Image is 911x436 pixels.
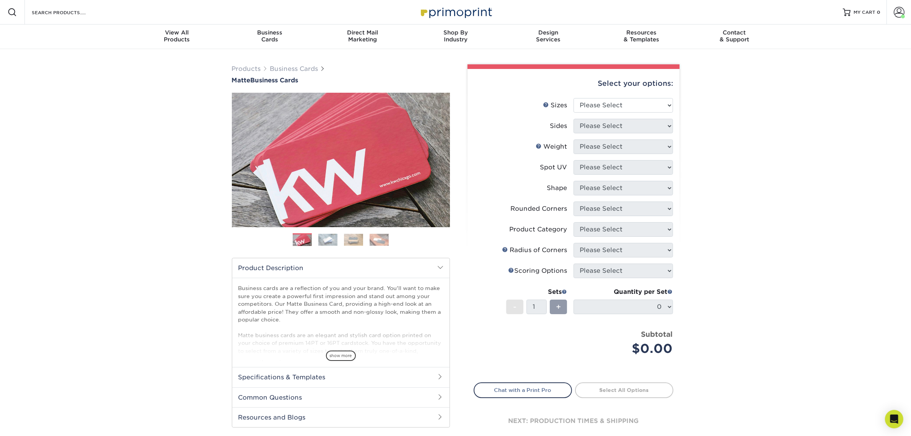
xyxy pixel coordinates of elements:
[854,9,875,16] span: MY CART
[510,225,567,234] div: Product Category
[511,204,567,213] div: Rounded Corners
[579,339,673,358] div: $0.00
[326,351,356,361] span: show more
[130,25,223,49] a: View AllProducts
[502,25,595,49] a: DesignServices
[540,163,567,172] div: Spot UV
[232,387,450,407] h2: Common Questions
[641,330,673,338] strong: Subtotal
[474,69,673,98] div: Select your options:
[502,29,595,43] div: Services
[293,231,312,250] img: Business Cards 01
[550,121,567,131] div: Sides
[232,77,251,84] span: Matte
[270,65,318,72] a: Business Cards
[688,29,781,43] div: & Support
[417,4,494,20] img: Primoprint
[316,29,409,43] div: Marketing
[344,234,363,246] img: Business Cards 03
[508,266,567,275] div: Scoring Options
[31,8,106,17] input: SEARCH PRODUCTS.....
[232,65,261,72] a: Products
[502,246,567,255] div: Radius of Corners
[474,382,572,398] a: Chat with a Print Pro
[223,25,316,49] a: BusinessCards
[232,367,450,387] h2: Specifications & Templates
[688,29,781,36] span: Contact
[370,234,389,246] img: Business Cards 04
[232,258,450,278] h2: Product Description
[232,77,450,84] a: MatteBusiness Cards
[223,29,316,43] div: Cards
[506,287,567,297] div: Sets
[232,407,450,427] h2: Resources and Blogs
[232,51,450,269] img: Matte 01
[556,301,561,313] span: +
[318,234,337,246] img: Business Cards 02
[130,29,223,43] div: Products
[513,301,517,313] span: -
[238,284,443,393] p: Business cards are a reflection of you and your brand. You'll want to make sure you create a powe...
[130,29,223,36] span: View All
[547,184,567,193] div: Shape
[409,25,502,49] a: Shop ByIndustry
[409,29,502,43] div: Industry
[595,25,688,49] a: Resources& Templates
[688,25,781,49] a: Contact& Support
[223,29,316,36] span: Business
[232,77,450,84] h1: Business Cards
[575,382,673,398] a: Select All Options
[536,142,567,151] div: Weight
[409,29,502,36] span: Shop By
[595,29,688,43] div: & Templates
[543,101,567,110] div: Sizes
[877,10,880,15] span: 0
[885,410,903,428] div: Open Intercom Messenger
[502,29,595,36] span: Design
[316,29,409,36] span: Direct Mail
[574,287,673,297] div: Quantity per Set
[595,29,688,36] span: Resources
[316,25,409,49] a: Direct MailMarketing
